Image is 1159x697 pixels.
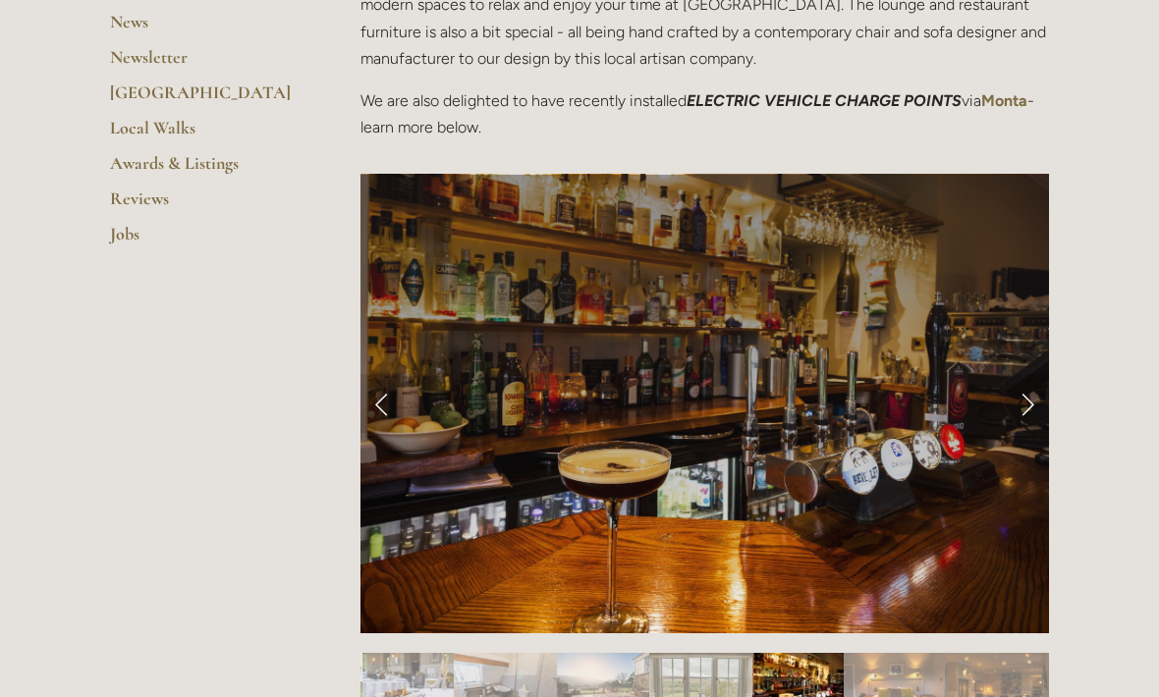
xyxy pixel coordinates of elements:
[687,91,962,110] em: ELECTRIC VEHICLE CHARGE POINTS
[110,46,298,81] a: Newsletter
[110,117,298,152] a: Local Walks
[981,91,1027,110] a: Monta
[110,188,298,223] a: Reviews
[360,374,404,433] a: Previous Slide
[110,223,298,258] a: Jobs
[1006,374,1049,433] a: Next Slide
[110,81,298,117] a: [GEOGRAPHIC_DATA]
[110,11,298,46] a: News
[360,87,1049,140] p: We are also delighted to have recently installed via - learn more below.
[110,152,298,188] a: Awards & Listings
